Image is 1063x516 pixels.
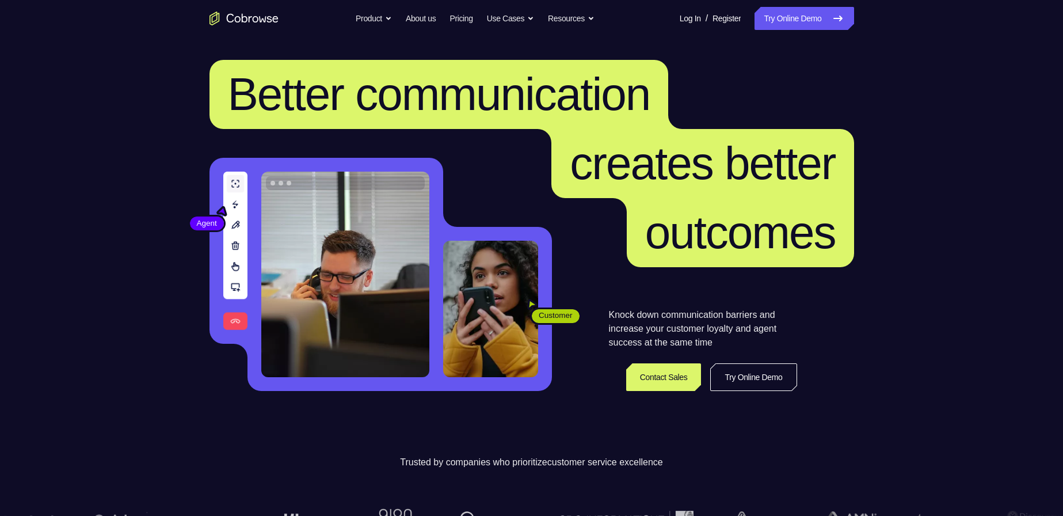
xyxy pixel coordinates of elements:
[645,207,836,258] span: outcomes
[755,7,854,30] a: Try Online Demo
[548,7,595,30] button: Resources
[443,241,538,377] img: A customer holding their phone
[706,12,708,25] span: /
[356,7,392,30] button: Product
[570,138,835,189] span: creates better
[228,69,650,120] span: Better communication
[261,172,429,377] img: A customer support agent talking on the phone
[547,457,663,467] span: customer service excellence
[487,7,534,30] button: Use Cases
[209,12,279,25] a: Go to the home page
[609,308,797,350] p: Knock down communication barriers and increase your customer loyalty and agent success at the sam...
[680,7,701,30] a: Log In
[710,363,797,391] a: Try Online Demo
[406,7,436,30] a: About us
[626,363,702,391] a: Contact Sales
[449,7,473,30] a: Pricing
[713,7,741,30] a: Register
